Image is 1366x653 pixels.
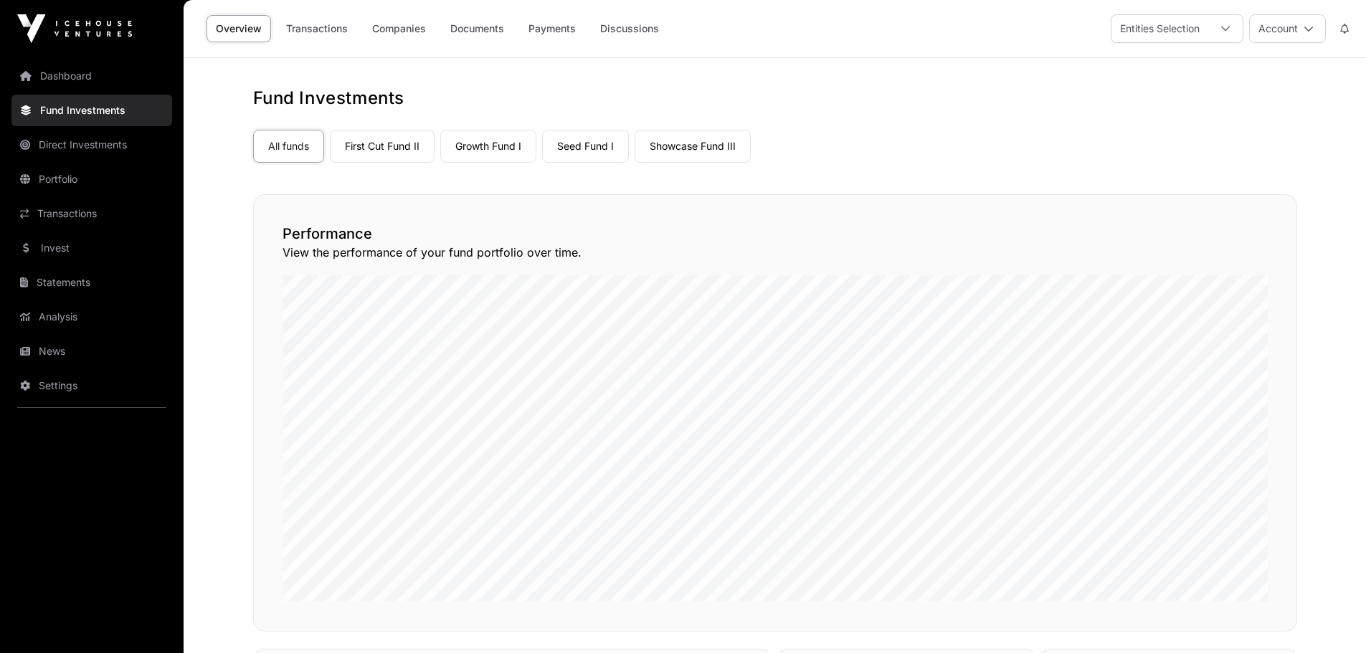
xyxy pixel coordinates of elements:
div: Entities Selection [1111,15,1208,42]
a: Settings [11,370,172,401]
iframe: Chat Widget [1294,584,1366,653]
a: Overview [207,15,271,42]
a: All funds [253,130,324,163]
h2: Performance [283,224,1268,244]
p: View the performance of your fund portfolio over time. [283,244,1268,261]
a: Showcase Fund III [635,130,751,163]
a: Fund Investments [11,95,172,126]
a: Documents [441,15,513,42]
a: Discussions [591,15,668,42]
img: Icehouse Ventures Logo [17,14,132,43]
a: Payments [519,15,585,42]
a: News [11,335,172,367]
a: First Cut Fund II [330,130,435,163]
a: Analysis [11,301,172,333]
a: Direct Investments [11,129,172,161]
a: Seed Fund I [542,130,629,163]
a: Statements [11,267,172,298]
a: Transactions [277,15,357,42]
button: Account [1249,14,1326,43]
a: Growth Fund I [440,130,536,163]
a: Dashboard [11,60,172,92]
a: Invest [11,232,172,264]
a: Companies [363,15,435,42]
a: Portfolio [11,163,172,195]
a: Transactions [11,198,172,229]
h1: Fund Investments [253,87,1297,110]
